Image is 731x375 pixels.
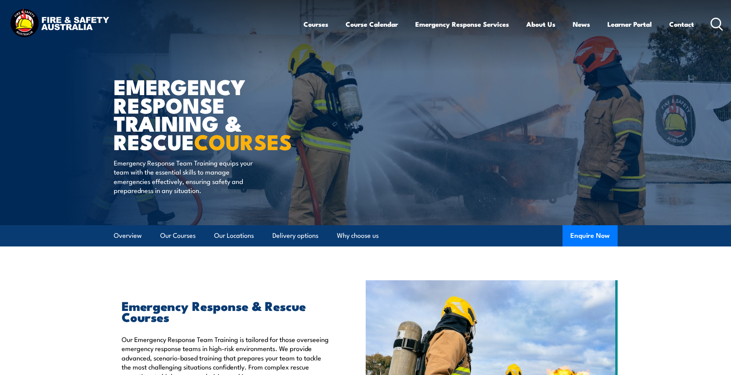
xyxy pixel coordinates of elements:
a: Learner Portal [607,14,652,35]
a: Why choose us [337,225,379,246]
a: Contact [669,14,694,35]
a: Overview [114,225,142,246]
a: Courses [304,14,328,35]
strong: COURSES [194,125,292,157]
a: News [573,14,590,35]
a: Course Calendar [346,14,398,35]
button: Enquire Now [563,225,618,246]
a: Delivery options [272,225,318,246]
a: About Us [526,14,555,35]
a: Emergency Response Services [415,14,509,35]
p: Emergency Response Team Training equips your team with the essential skills to manage emergencies... [114,158,257,195]
a: Our Courses [160,225,196,246]
h2: Emergency Response & Rescue Courses [122,300,329,322]
a: Our Locations [214,225,254,246]
h1: Emergency Response Training & Rescue [114,77,308,151]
